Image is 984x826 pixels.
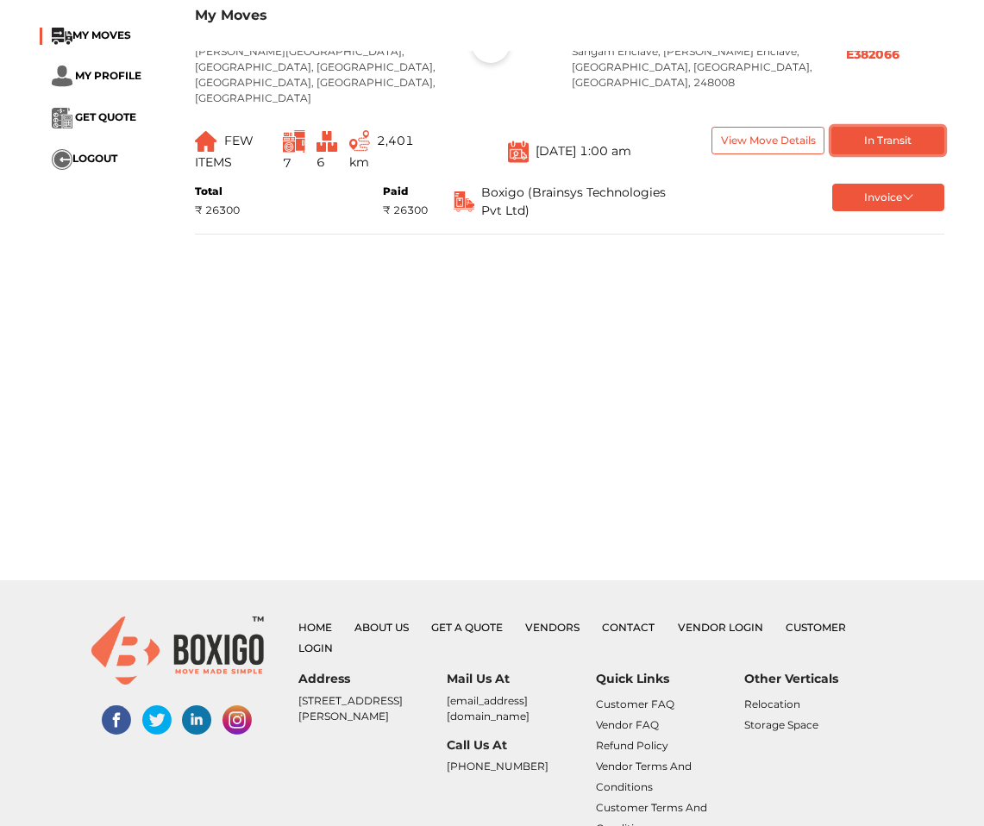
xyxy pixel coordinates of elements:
img: ... [52,66,72,87]
a: Home [298,621,332,634]
button: In Transit [831,127,944,155]
img: ... [283,130,305,153]
img: ... [454,191,474,212]
button: Invoice [832,184,945,212]
a: Vendor Login [678,621,763,634]
img: linked-in-social-links [182,705,211,735]
img: twitter-social-links [142,705,172,735]
button: ...LOGOUT [52,149,117,170]
img: facebook-social-links [102,705,131,735]
a: Customer FAQ [596,698,674,710]
span: FEW ITEMS [195,133,254,170]
a: Refund Policy [596,739,668,752]
a: About Us [354,621,409,634]
img: ... [52,108,72,128]
h6: Mail Us At [447,672,596,686]
img: ... [195,131,217,152]
p: [PERSON_NAME][GEOGRAPHIC_DATA], [GEOGRAPHIC_DATA], [GEOGRAPHIC_DATA], [GEOGRAPHIC_DATA], [GEOGRAP... [195,44,438,106]
img: instagram-social-links [222,705,252,735]
span: 7 [283,155,291,171]
span: 2,401 km [349,133,414,170]
span: LOGOUT [72,152,117,165]
img: ... [317,131,337,152]
span: MY PROFILE [75,69,141,82]
a: [EMAIL_ADDRESS][DOMAIN_NAME] [447,694,530,723]
a: Vendors [525,621,580,634]
span: 6 [317,154,325,170]
a: ... GET QUOTE [52,110,136,123]
h6: Other Verticals [744,672,893,686]
div: ₹ 26300 [195,203,240,218]
h6: Call Us At [447,738,596,753]
img: ... [52,149,72,170]
h6: Address [298,672,448,686]
a: Vendor FAQ [596,718,659,731]
img: ... [508,140,529,163]
a: Contact [602,621,655,634]
a: Customer Login [298,621,846,654]
a: Get a Quote [431,621,503,634]
span: Boxigo (Brainsys Technologies Pvt Ltd) [481,184,686,220]
img: ... [349,130,370,152]
a: Relocation [744,698,800,710]
img: boxigo_logo_small [91,616,264,685]
a: ... MY PROFILE [52,69,141,82]
div: ₹ 26300 [383,203,428,218]
a: [PHONE_NUMBER] [447,760,548,773]
span: MY MOVES [72,28,131,41]
img: ... [52,28,72,45]
span: [DATE] 1:00 am [536,143,631,159]
a: ...MY MOVES [52,28,131,41]
b: E382066 [846,47,899,62]
a: Vendor Terms and Conditions [596,760,692,793]
h3: My Moves [195,7,945,23]
h6: Quick Links [596,672,745,686]
div: Total [195,184,240,199]
button: View Move Details [711,127,824,155]
div: Paid [383,184,428,199]
p: [STREET_ADDRESS][PERSON_NAME] [298,693,448,724]
p: Sangam Enclave, [PERSON_NAME] Enclave, [GEOGRAPHIC_DATA], [GEOGRAPHIC_DATA], [GEOGRAPHIC_DATA], 2... [572,44,815,91]
span: GET QUOTE [75,110,136,123]
a: Storage Space [744,718,818,731]
button: E382066 [841,45,905,65]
